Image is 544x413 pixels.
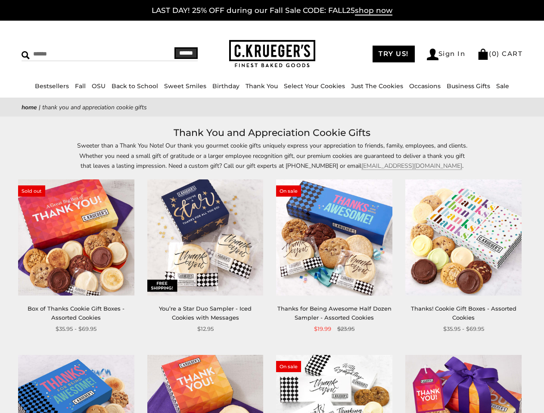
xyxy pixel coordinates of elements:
a: [EMAIL_ADDRESS][DOMAIN_NAME] [361,162,462,170]
img: Box of Thanks Cookie Gift Boxes - Assorted Cookies [18,179,134,296]
span: Sold out [18,185,45,197]
span: shop now [355,6,392,15]
a: (0) CART [477,49,522,58]
a: Bestsellers [35,82,69,90]
a: Sign In [427,49,466,60]
img: Account [427,49,438,60]
a: Box of Thanks Cookie Gift Boxes - Assorted Cookies [28,305,124,321]
a: You’re a Star Duo Sampler - Iced Cookies with Messages [159,305,252,321]
span: On sale [276,361,301,372]
a: Fall [75,82,86,90]
img: Thanks for Being Awesome Half Dozen Sampler - Assorted Cookies [276,179,392,296]
a: Occasions [409,82,441,90]
span: $19.99 [314,324,331,333]
img: Bag [477,49,489,60]
span: | [39,103,40,111]
img: You’re a Star Duo Sampler - Iced Cookies with Messages [147,179,264,296]
a: OSU [92,82,106,90]
input: Search [22,47,136,61]
span: $35.95 - $69.95 [443,324,484,333]
nav: breadcrumbs [22,102,522,112]
img: Thanks! Cookie Gift Boxes - Assorted Cookies [405,179,522,296]
h1: Thank You and Appreciation Cookie Gifts [34,125,510,141]
span: $35.95 - $69.95 [56,324,96,333]
span: $23.95 [337,324,354,333]
a: LAST DAY! 25% OFF during our Fall Sale CODE: FALL25shop now [152,6,392,15]
iframe: Sign Up via Text for Offers [7,380,89,406]
a: Thanks for Being Awesome Half Dozen Sampler - Assorted Cookies [277,305,392,321]
a: Birthday [212,82,239,90]
a: TRY US! [373,46,415,62]
span: $12.95 [197,324,214,333]
a: Thanks! Cookie Gift Boxes - Assorted Cookies [411,305,516,321]
span: Thank You and Appreciation Cookie Gifts [42,103,147,111]
img: C.KRUEGER'S [229,40,315,68]
a: Home [22,103,37,111]
a: Thank You [246,82,278,90]
a: Back to School [112,82,158,90]
img: Search [22,51,30,59]
a: Business Gifts [447,82,490,90]
span: 0 [492,49,497,58]
a: Select Your Cookies [284,82,345,90]
p: Sweeter than a Thank You Note! Our thank you gourmet cookie gifts uniquely express your appreciat... [74,141,470,170]
a: Sale [496,82,509,90]
a: Just The Cookies [351,82,403,90]
a: Sweet Smiles [164,82,206,90]
span: On sale [276,185,301,197]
